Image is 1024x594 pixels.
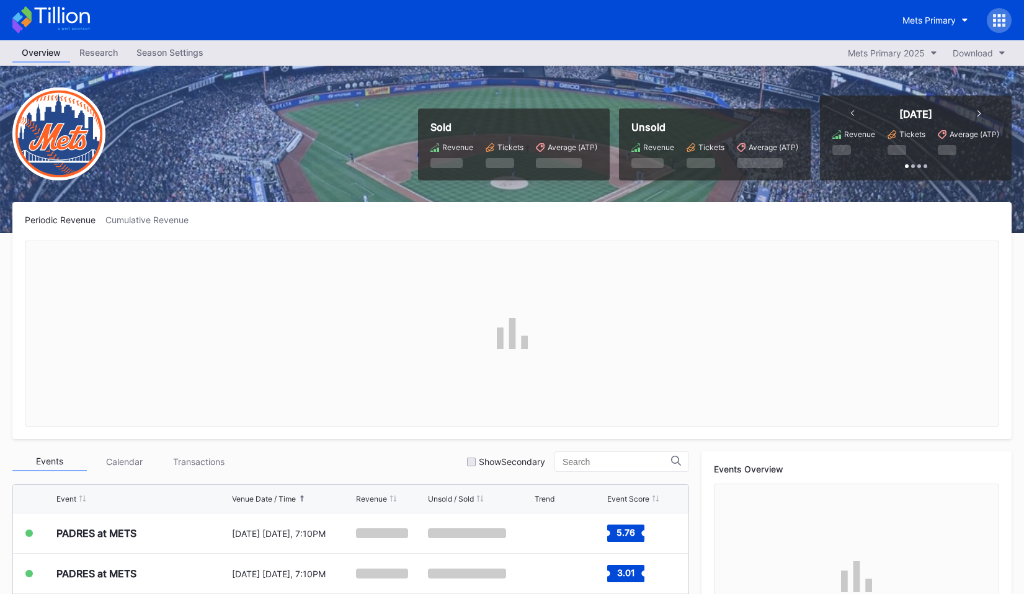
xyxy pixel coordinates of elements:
div: Unsold / Sold [428,494,474,503]
div: Events Overview [714,464,999,474]
div: Unsold [631,121,798,133]
div: Transactions [161,452,236,471]
a: Research [70,43,127,63]
div: Event [56,494,76,503]
img: New-York-Mets-Transparent.png [12,87,105,180]
div: [DATE] [DATE], 7:10PM [232,528,353,539]
div: Tickets [497,143,523,152]
div: Revenue [356,494,387,503]
div: Trend [535,494,554,503]
div: Event Score [607,494,649,503]
a: Overview [12,43,70,63]
div: Mets Primary [902,15,956,25]
div: Revenue [442,143,473,152]
div: Average (ATP) [950,130,999,139]
text: 3.01 [617,567,634,578]
div: Research [70,43,127,61]
div: Mets Primary 2025 [848,48,925,58]
div: Events [12,452,87,471]
div: Tickets [899,130,925,139]
div: Season Settings [127,43,213,61]
div: Revenue [844,130,875,139]
div: Average (ATP) [749,143,798,152]
div: [DATE] [899,108,932,120]
text: 5.76 [617,527,635,538]
div: Show Secondary [479,456,545,467]
input: Search [563,457,671,467]
div: Cumulative Revenue [105,215,198,225]
div: PADRES at METS [56,527,136,539]
button: Mets Primary 2025 [842,45,943,61]
div: PADRES at METS [56,567,136,580]
svg: Chart title [535,518,572,549]
div: Venue Date / Time [232,494,296,503]
button: Download [946,45,1012,61]
div: Periodic Revenue [25,215,105,225]
div: Download [953,48,993,58]
div: Average (ATP) [548,143,597,152]
div: Revenue [643,143,674,152]
div: Calendar [87,452,161,471]
div: Tickets [698,143,724,152]
svg: Chart title [535,558,572,589]
div: Sold [430,121,597,133]
a: Season Settings [127,43,213,63]
div: [DATE] [DATE], 7:10PM [232,569,353,579]
button: Mets Primary [893,9,977,32]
